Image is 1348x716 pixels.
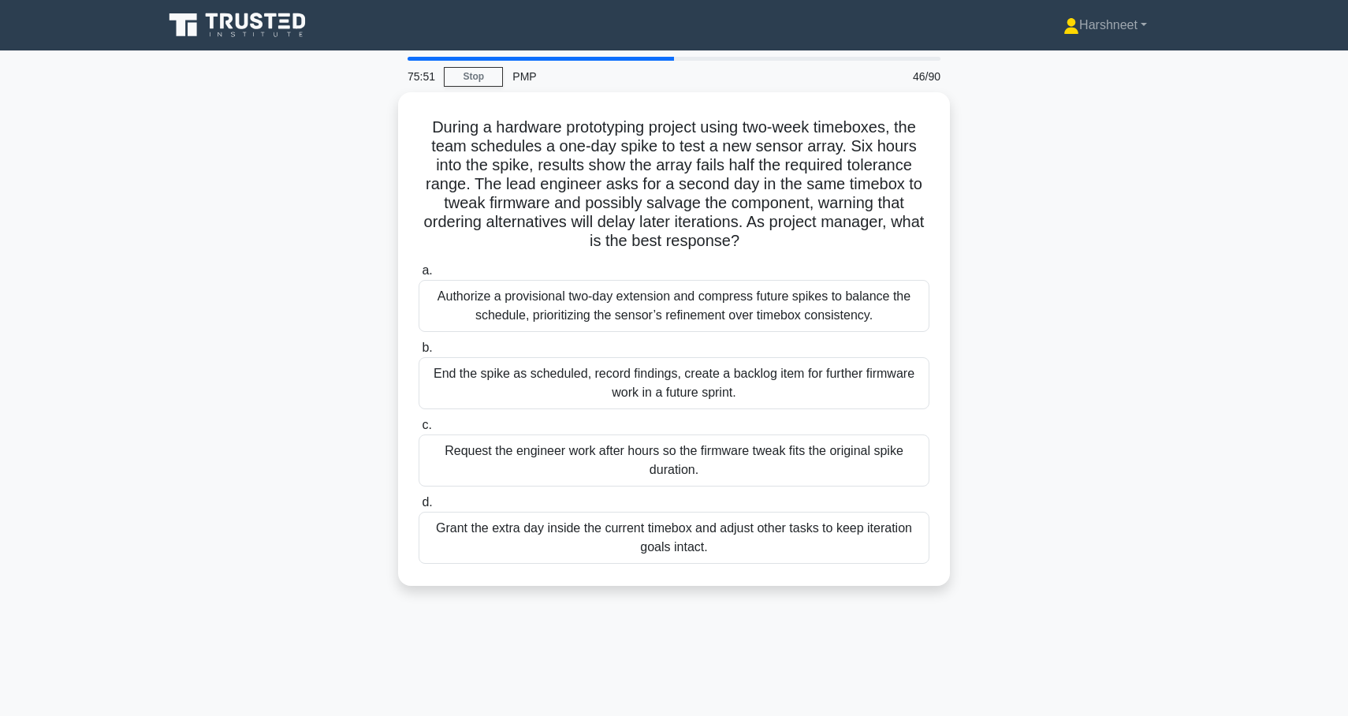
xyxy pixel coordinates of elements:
span: d. [422,495,432,509]
div: Grant the extra day inside the current timebox and adjust other tasks to keep iteration goals int... [419,512,929,564]
div: Request the engineer work after hours so the firmware tweak fits the original spike duration. [419,434,929,487]
h5: During a hardware prototyping project using two-week timeboxes, the team schedules a one-day spik... [417,117,931,252]
div: End the spike as scheduled, record findings, create a backlog item for further firmware work in a... [419,357,929,409]
div: Authorize a provisional two-day extension and compress future spikes to balance the schedule, pri... [419,280,929,332]
div: 75:51 [398,61,444,92]
div: PMP [503,61,720,92]
span: b. [422,341,432,354]
span: c. [422,418,431,431]
a: Harshneet [1026,9,1185,41]
div: 46/90 [858,61,950,92]
a: Stop [444,67,503,87]
span: a. [422,263,432,277]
